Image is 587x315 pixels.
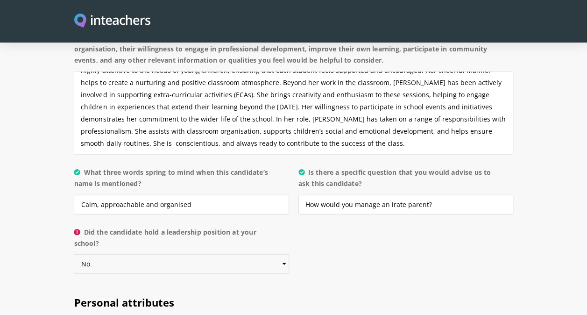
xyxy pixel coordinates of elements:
img: Inteachers [74,14,150,29]
label: Please use this section to add any supplementary information, including a summary of the candidat... [74,32,513,72]
a: Visit this site's homepage [74,14,150,29]
span: Personal attributes [74,295,174,309]
label: What three words spring to mind when this candidate’s name is mentioned? [74,167,289,195]
label: Is there a specific question that you would advise us to ask this candidate? [298,167,513,195]
label: Did the candidate hold a leadership position at your school? [74,227,289,255]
